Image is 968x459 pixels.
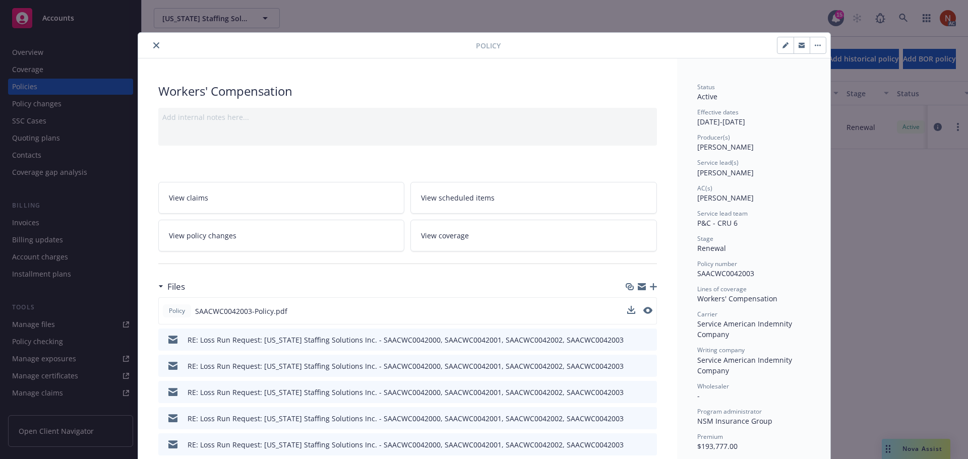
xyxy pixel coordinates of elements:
span: [PERSON_NAME] [697,193,754,203]
div: [DATE] - [DATE] [697,108,810,127]
div: RE: Loss Run Request: [US_STATE] Staffing Solutions Inc. - SAACWC0042000, SAACWC0042001, SAACWC00... [188,387,624,398]
span: Service American Indemnity Company [697,319,794,339]
button: preview file [644,413,653,424]
div: Add internal notes here... [162,112,653,122]
span: NSM Insurance Group [697,416,772,426]
h3: Files [167,280,185,293]
span: SAACWC0042003-Policy.pdf [195,306,287,316]
span: P&C - CRU 6 [697,218,738,228]
a: View scheduled items [410,182,657,214]
button: download file [628,413,636,424]
span: Renewal [697,243,726,253]
button: preview file [644,387,653,398]
span: Producer(s) [697,133,730,142]
span: Effective dates [697,108,739,116]
button: preview file [644,361,653,371]
button: download file [628,387,636,398]
div: Workers' Compensation [697,293,810,304]
button: download file [627,306,635,316]
span: Policy [476,40,501,51]
span: View scheduled items [421,192,495,203]
span: Program administrator [697,407,762,416]
button: preview file [644,335,653,345]
a: View coverage [410,220,657,251]
button: preview file [643,307,652,314]
span: Lines of coverage [697,285,747,293]
span: Stage [697,234,713,243]
span: Premium [697,432,723,441]
div: RE: Loss Run Request: [US_STATE] Staffing Solutions Inc. - SAACWC0042000, SAACWC0042001, SAACWC00... [188,439,624,450]
span: View claims [169,192,208,203]
span: Status [697,83,715,91]
span: $193,777.00 [697,441,738,451]
button: download file [628,361,636,371]
span: - [697,391,700,401]
span: View policy changes [169,230,236,241]
div: Workers' Compensation [158,83,657,100]
button: close [150,39,162,51]
span: [PERSON_NAME] [697,142,754,152]
span: [PERSON_NAME] [697,168,754,177]
div: RE: Loss Run Request: [US_STATE] Staffing Solutions Inc. - SAACWC0042000, SAACWC0042001, SAACWC00... [188,361,624,371]
span: SAACWC0042003 [697,269,754,278]
div: RE: Loss Run Request: [US_STATE] Staffing Solutions Inc. - SAACWC0042000, SAACWC0042001, SAACWC00... [188,335,624,345]
span: View coverage [421,230,469,241]
span: Carrier [697,310,717,318]
button: download file [627,306,635,314]
div: Files [158,280,185,293]
span: Active [697,92,717,101]
span: Writing company [697,346,745,354]
a: View policy changes [158,220,405,251]
span: AC(s) [697,184,712,192]
span: Policy number [697,259,737,268]
span: Policy [167,306,187,315]
span: Wholesaler [697,382,729,390]
span: Service lead team [697,209,748,218]
div: RE: Loss Run Request: [US_STATE] Staffing Solutions Inc. - SAACWC0042000, SAACWC0042001, SAACWC00... [188,413,624,424]
span: Service lead(s) [697,158,739,167]
button: preview file [644,439,653,450]
button: preview file [643,306,652,316]
a: View claims [158,182,405,214]
button: download file [628,439,636,450]
button: download file [628,335,636,345]
span: Service American Indemnity Company [697,355,794,375]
